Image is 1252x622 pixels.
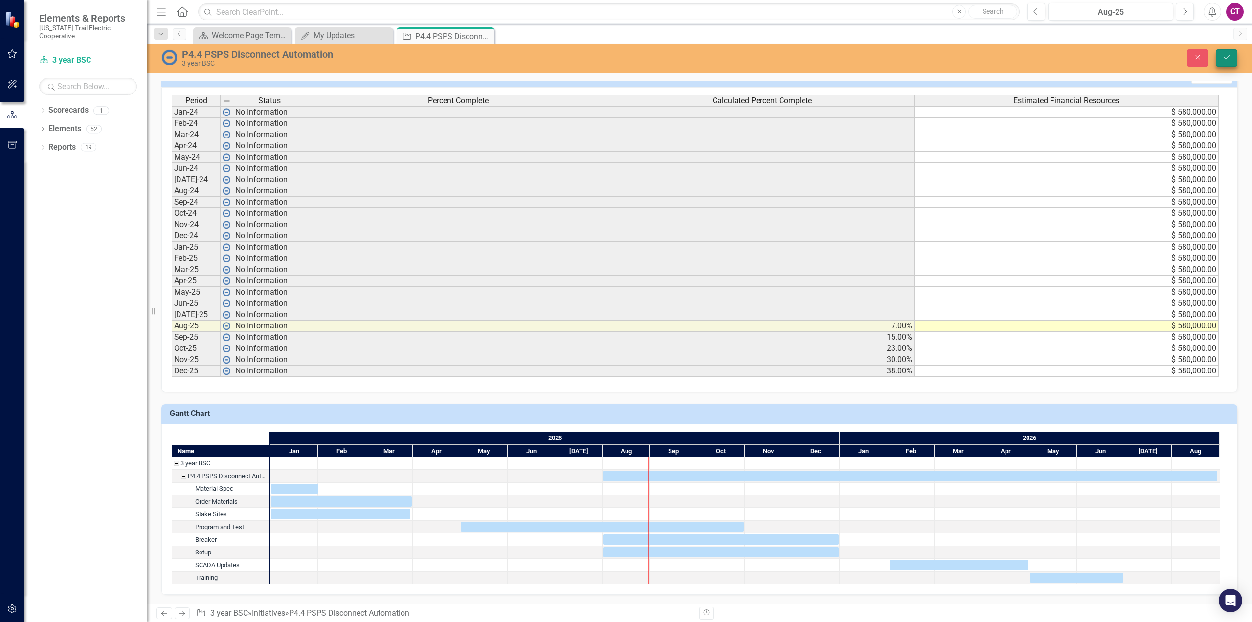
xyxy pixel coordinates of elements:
[172,445,269,457] div: Name
[172,152,221,163] td: May-24
[223,198,230,206] img: wPkqUstsMhMTgAAAABJRU5ErkJggg==
[81,143,96,152] div: 19
[915,230,1219,242] td: $ 580,000.00
[270,445,318,458] div: Jan
[172,470,269,483] div: P4.4 PSPS Disconnect Automation
[233,354,306,366] td: No Information
[603,534,839,545] div: Task: Start date: 2025-08-01 End date: 2025-12-31
[915,309,1219,321] td: $ 580,000.00
[172,264,221,276] td: Mar-25
[233,129,306,140] td: No Information
[915,208,1219,219] td: $ 580,000.00
[745,445,792,458] div: Nov
[172,559,269,572] div: Task: Start date: 2026-02-02 End date: 2026-04-30
[223,108,230,116] img: wPkqUstsMhMTgAAAABJRU5ErkJggg==
[1124,445,1172,458] div: Jul
[172,129,221,140] td: Mar-24
[39,24,137,40] small: [US_STATE] Trail Electric Cooperative
[172,174,221,185] td: [DATE]-24
[5,11,22,28] img: ClearPoint Strategy
[233,185,306,197] td: No Information
[271,484,318,494] div: Task: Start date: 2025-01-01 End date: 2025-02-01
[252,608,285,618] a: Initiatives
[172,332,221,343] td: Sep-25
[223,221,230,229] img: wPkqUstsMhMTgAAAABJRU5ErkJggg==
[223,266,230,274] img: wPkqUstsMhMTgAAAABJRU5ErkJggg==
[172,508,269,521] div: Task: Start date: 2025-01-01 End date: 2025-03-30
[93,106,109,115] div: 1
[39,55,137,66] a: 3 year BSC
[172,118,221,129] td: Feb-24
[915,332,1219,343] td: $ 580,000.00
[915,129,1219,140] td: $ 580,000.00
[223,164,230,172] img: wPkqUstsMhMTgAAAABJRU5ErkJggg==
[233,264,306,276] td: No Information
[172,309,221,321] td: [DATE]-25
[172,508,269,521] div: Stake Sites
[223,254,230,262] img: wPkqUstsMhMTgAAAABJRU5ErkJggg==
[610,321,915,332] td: 7.00%
[915,343,1219,354] td: $ 580,000.00
[172,495,269,508] div: Task: Start date: 2025-01-01 End date: 2025-03-31
[271,496,412,507] div: Task: Start date: 2025-01-01 End date: 2025-03-31
[195,533,217,546] div: Breaker
[223,119,230,127] img: wPkqUstsMhMTgAAAABJRU5ErkJggg==
[233,163,306,174] td: No Information
[172,163,221,174] td: Jun-24
[1219,589,1242,612] div: Open Intercom Messenger
[233,343,306,354] td: No Information
[172,457,269,470] div: 3 year BSC
[297,29,390,42] a: My Updates
[172,483,269,495] div: Task: Start date: 2025-01-01 End date: 2025-02-01
[270,432,840,444] div: 2025
[233,118,306,129] td: No Information
[161,49,177,65] img: No Information
[172,483,269,495] div: Material Spec
[890,560,1028,570] div: Task: Start date: 2026-02-02 End date: 2026-04-30
[271,509,410,519] div: Task: Start date: 2025-01-01 End date: 2025-03-30
[915,242,1219,253] td: $ 580,000.00
[223,153,230,161] img: wPkqUstsMhMTgAAAABJRU5ErkJggg==
[233,298,306,309] td: No Information
[223,333,230,341] img: wPkqUstsMhMTgAAAABJRU5ErkJggg==
[1077,445,1124,458] div: Jun
[172,546,269,559] div: Setup
[223,243,230,251] img: wPkqUstsMhMTgAAAABJRU5ErkJggg==
[172,242,221,253] td: Jan-25
[172,287,221,298] td: May-25
[935,445,982,458] div: Mar
[223,131,230,138] img: wPkqUstsMhMTgAAAABJRU5ErkJggg==
[915,185,1219,197] td: $ 580,000.00
[1172,445,1220,458] div: Aug
[233,208,306,219] td: No Information
[233,219,306,230] td: No Information
[223,209,230,217] img: wPkqUstsMhMTgAAAABJRU5ErkJggg==
[195,559,240,572] div: SCADA Updates
[1030,573,1123,583] div: Task: Start date: 2026-05-01 End date: 2026-06-30
[413,445,460,458] div: Apr
[233,309,306,321] td: No Information
[313,29,390,42] div: My Updates
[982,445,1029,458] div: Apr
[212,29,289,42] div: Welcome Page Template
[223,97,231,105] img: 8DAGhfEEPCf229AAAAAElFTkSuQmCC
[610,366,915,377] td: 38.00%
[887,445,935,458] div: Feb
[233,106,306,118] td: No Information
[195,508,227,521] div: Stake Sites
[415,30,492,43] div: P4.4 PSPS Disconnect Automation
[172,197,221,208] td: Sep-24
[1226,3,1244,21] div: CT
[915,174,1219,185] td: $ 580,000.00
[650,445,697,458] div: Sep
[289,608,409,618] div: P4.4 PSPS Disconnect Automation
[233,287,306,298] td: No Information
[915,366,1219,377] td: $ 580,000.00
[172,253,221,264] td: Feb-25
[195,546,211,559] div: Setup
[915,163,1219,174] td: $ 580,000.00
[223,142,230,150] img: wPkqUstsMhMTgAAAABJRU5ErkJggg==
[610,343,915,354] td: 23.00%
[172,572,269,584] div: Training
[223,299,230,307] img: wPkqUstsMhMTgAAAABJRU5ErkJggg==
